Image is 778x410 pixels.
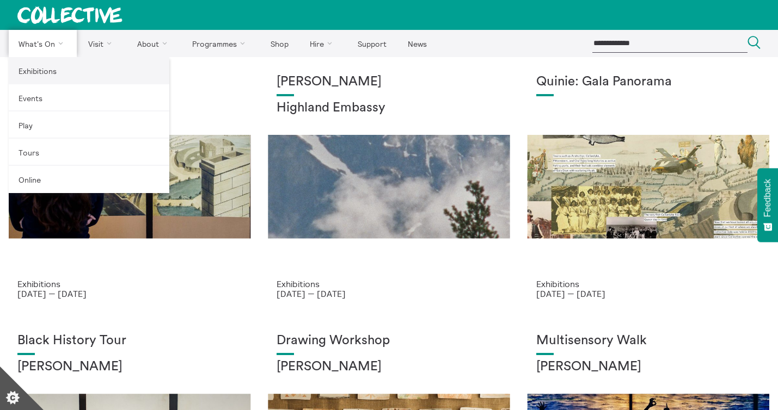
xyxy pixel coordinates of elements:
[17,359,242,375] h2: [PERSON_NAME]
[536,289,761,299] p: [DATE] — [DATE]
[9,30,77,57] a: What's On
[79,30,126,57] a: Visit
[519,57,778,316] a: Josie Vallely Quinie: Gala Panorama Exhibitions [DATE] — [DATE]
[277,333,501,349] h1: Drawing Workshop
[127,30,181,57] a: About
[17,279,242,289] p: Exhibitions
[757,168,778,242] button: Feedback - Show survey
[261,30,298,57] a: Shop
[9,166,169,193] a: Online
[277,289,501,299] p: [DATE] — [DATE]
[536,333,761,349] h1: Multisensory Walk
[9,84,169,111] a: Events
[763,179,773,217] span: Feedback
[536,359,761,375] h2: [PERSON_NAME]
[259,57,518,316] a: Solar wheels 17 [PERSON_NAME] Highland Embassy Exhibitions [DATE] — [DATE]
[398,30,436,57] a: News
[9,139,169,166] a: Tours
[277,101,501,116] h2: Highland Embassy
[183,30,259,57] a: Programmes
[17,333,242,349] h1: Black History Tour
[17,289,242,299] p: [DATE] — [DATE]
[277,74,501,90] h1: [PERSON_NAME]
[536,279,761,289] p: Exhibitions
[9,57,169,84] a: Exhibitions
[348,30,396,57] a: Support
[277,359,501,375] h2: [PERSON_NAME]
[536,74,761,90] h1: Quinie: Gala Panorama
[301,30,346,57] a: Hire
[277,279,501,289] p: Exhibitions
[9,111,169,139] a: Play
